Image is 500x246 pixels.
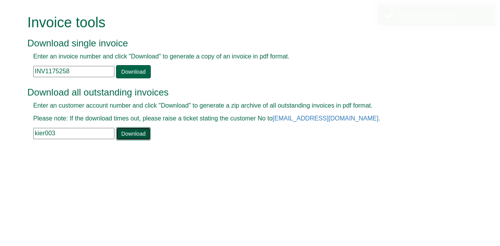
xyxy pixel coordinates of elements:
[116,127,150,140] a: Download
[33,52,449,61] p: Enter an invoice number and click "Download" to generate a copy of an invoice in pdf format.
[33,101,449,110] p: Enter an customer account number and click "Download" to generate a zip archive of all outstandin...
[273,115,379,122] a: [EMAIL_ADDRESS][DOMAIN_NAME]
[33,128,114,139] input: e.g. BLA02
[27,87,455,97] h3: Download all outstanding invoices
[27,15,455,30] h1: Invoice tools
[398,11,489,19] div: Download is starting...
[33,66,114,77] input: e.g. INV1234
[116,65,150,78] a: Download
[33,114,449,123] p: Please note: If the download times out, please raise a ticket stating the customer No to .
[27,38,455,48] h3: Download single invoice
